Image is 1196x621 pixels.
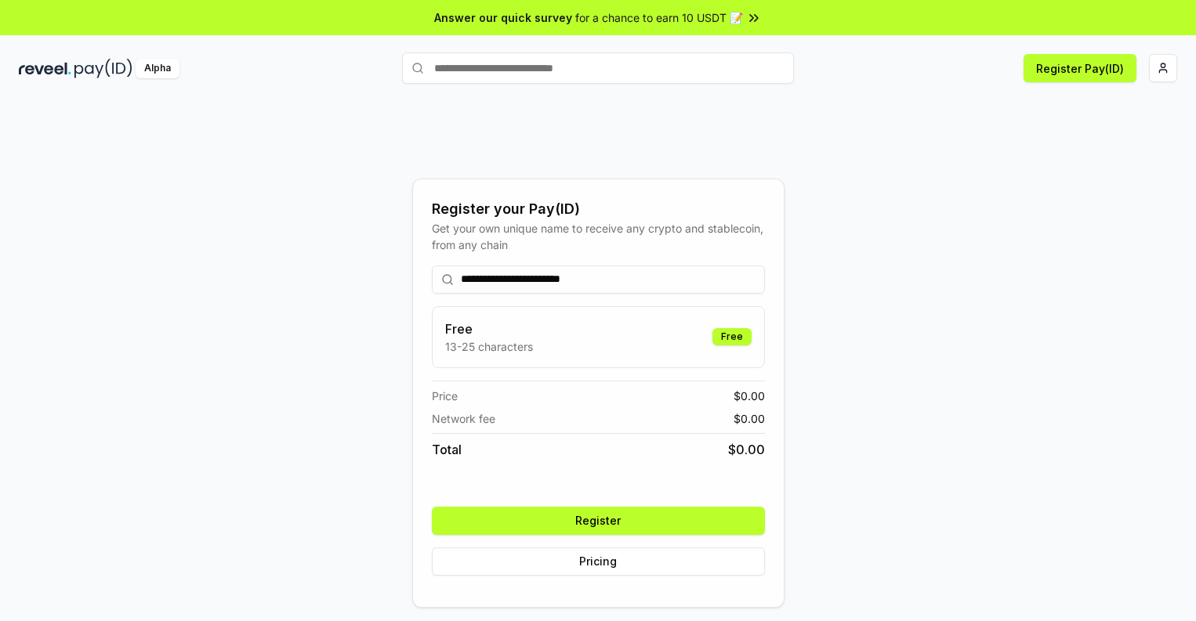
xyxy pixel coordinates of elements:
[734,410,765,427] span: $ 0.00
[432,220,765,253] div: Get your own unique name to receive any crypto and stablecoin, from any chain
[432,507,765,535] button: Register
[74,59,132,78] img: pay_id
[434,9,572,26] span: Answer our quick survey
[432,388,458,404] span: Price
[734,388,765,404] span: $ 0.00
[19,59,71,78] img: reveel_dark
[712,328,752,345] div: Free
[432,198,765,220] div: Register your Pay(ID)
[445,338,533,355] p: 13-25 characters
[728,440,765,459] span: $ 0.00
[432,410,495,427] span: Network fee
[136,59,179,78] div: Alpha
[432,547,765,576] button: Pricing
[445,320,533,338] h3: Free
[1024,54,1136,82] button: Register Pay(ID)
[575,9,743,26] span: for a chance to earn 10 USDT 📝
[432,440,462,459] span: Total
